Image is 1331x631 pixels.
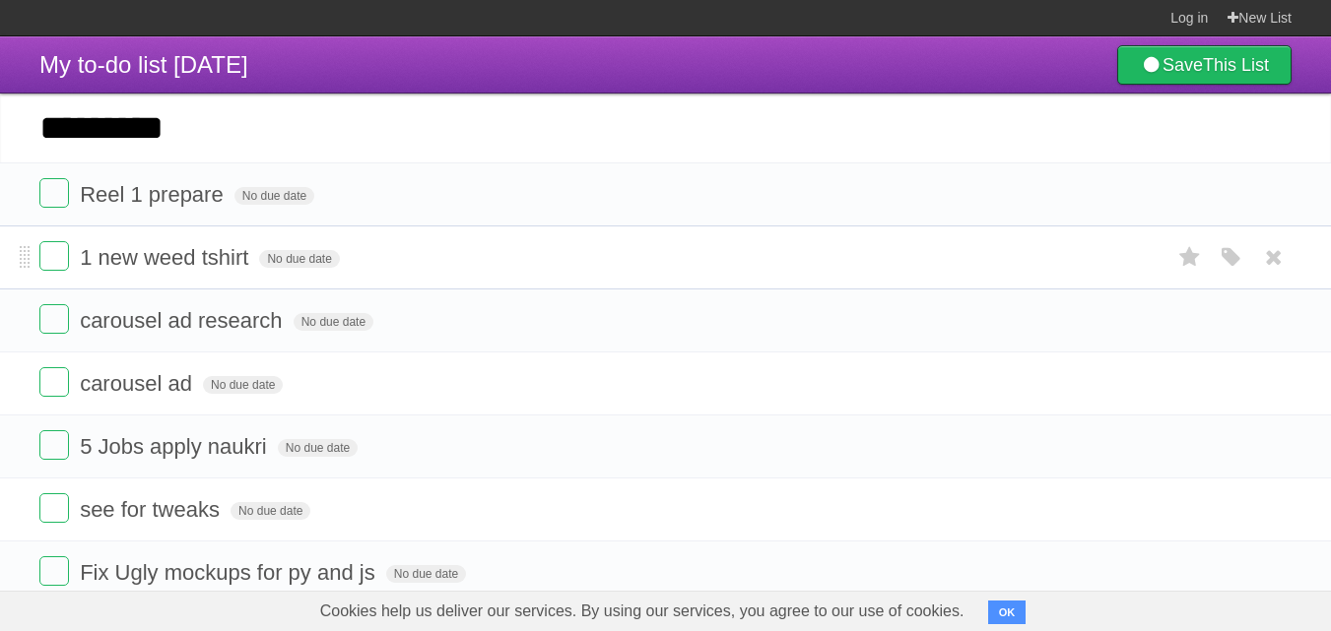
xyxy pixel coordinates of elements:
[39,241,69,271] label: Done
[39,493,69,523] label: Done
[80,182,229,207] span: Reel 1 prepare
[259,250,339,268] span: No due date
[1171,241,1209,274] label: Star task
[80,434,272,459] span: 5 Jobs apply naukri
[39,556,69,586] label: Done
[39,430,69,460] label: Done
[1117,45,1292,85] a: SaveThis List
[300,592,984,631] span: Cookies help us deliver our services. By using our services, you agree to our use of cookies.
[294,313,373,331] span: No due date
[80,560,380,585] span: Fix Ugly mockups for py and js
[386,565,466,583] span: No due date
[39,367,69,397] label: Done
[231,502,310,520] span: No due date
[39,178,69,208] label: Done
[80,308,287,333] span: carousel ad research
[203,376,283,394] span: No due date
[80,371,197,396] span: carousel ad
[39,304,69,334] label: Done
[278,439,358,457] span: No due date
[80,497,225,522] span: see for tweaks
[39,51,248,78] span: My to-do list [DATE]
[1203,55,1269,75] b: This List
[988,600,1027,624] button: OK
[234,187,314,205] span: No due date
[80,245,253,270] span: 1 new weed tshirt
